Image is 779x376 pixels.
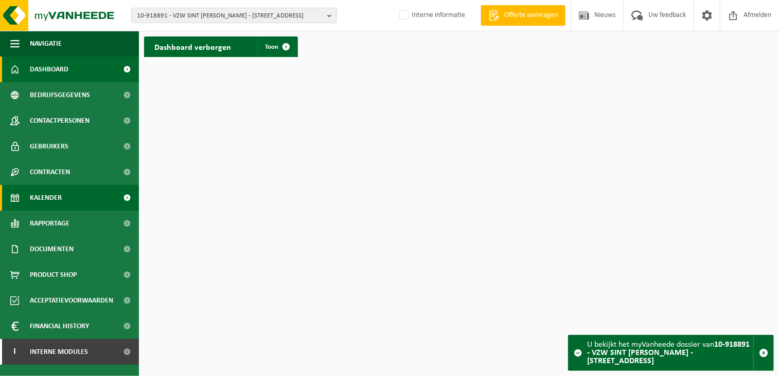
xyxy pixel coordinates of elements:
span: Documenten [30,236,74,262]
a: Offerte aanvragen [481,5,565,26]
span: Financial History [30,313,89,339]
span: Gebruikers [30,134,68,159]
div: U bekijkt het myVanheede dossier van [587,335,753,370]
span: Dashboard [30,57,68,82]
span: Bedrijfsgegevens [30,82,90,108]
span: Kalender [30,185,62,211]
span: Toon [265,44,279,50]
span: Interne modules [30,339,88,365]
span: Contracten [30,159,70,185]
span: Rapportage [30,211,69,236]
a: Toon [257,36,297,57]
span: Offerte aanvragen [502,10,560,21]
span: 10-918891 - VZW SINT [PERSON_NAME] - [STREET_ADDRESS] [137,8,323,24]
label: Interne informatie [397,8,465,23]
span: I [10,339,20,365]
h2: Dashboard verborgen [144,36,241,57]
span: Contactpersonen [30,108,90,134]
strong: 10-918891 - VZW SINT [PERSON_NAME] - [STREET_ADDRESS] [587,341,750,365]
button: 10-918891 - VZW SINT [PERSON_NAME] - [STREET_ADDRESS] [131,8,337,23]
span: Navigatie [30,31,62,57]
span: Product Shop [30,262,77,288]
span: Acceptatievoorwaarden [30,288,113,313]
